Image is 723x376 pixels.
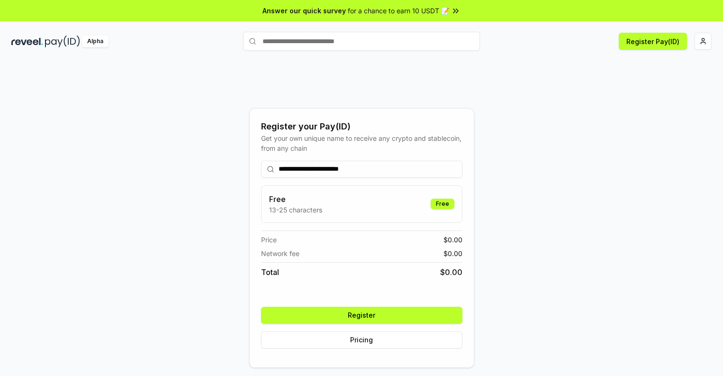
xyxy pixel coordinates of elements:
[82,36,108,47] div: Alpha
[262,6,346,16] span: Answer our quick survey
[269,193,322,205] h3: Free
[261,266,279,278] span: Total
[261,307,462,324] button: Register
[261,248,299,258] span: Network fee
[261,235,277,245] span: Price
[261,120,462,133] div: Register your Pay(ID)
[348,6,449,16] span: for a chance to earn 10 USDT 📝
[261,133,462,153] div: Get your own unique name to receive any crypto and stablecoin, from any chain
[269,205,322,215] p: 13-25 characters
[443,235,462,245] span: $ 0.00
[11,36,43,47] img: reveel_dark
[443,248,462,258] span: $ 0.00
[440,266,462,278] span: $ 0.00
[619,33,687,50] button: Register Pay(ID)
[45,36,80,47] img: pay_id
[431,199,454,209] div: Free
[261,331,462,348] button: Pricing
